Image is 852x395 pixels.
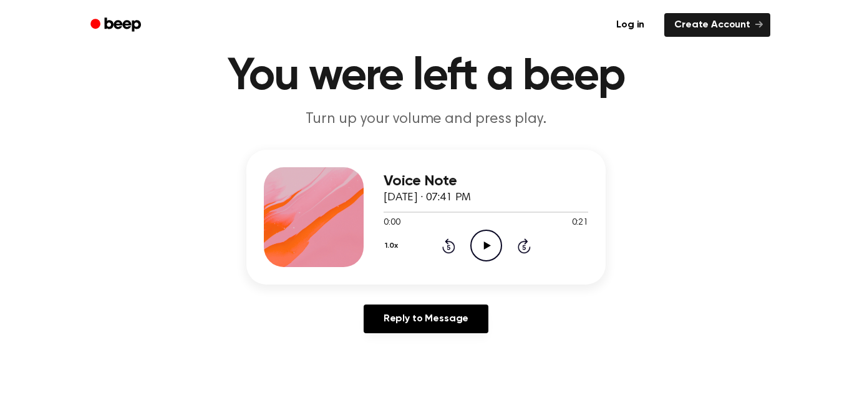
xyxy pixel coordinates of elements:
span: 0:21 [572,217,588,230]
h1: You were left a beep [107,54,745,99]
a: Reply to Message [364,305,488,333]
span: 0:00 [384,217,400,230]
h3: Voice Note [384,173,588,190]
a: Create Account [664,13,770,37]
p: Turn up your volume and press play. [186,109,666,130]
span: [DATE] · 07:41 PM [384,192,471,203]
button: 1.0x [384,235,402,256]
a: Beep [82,13,152,37]
a: Log in [604,11,657,39]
